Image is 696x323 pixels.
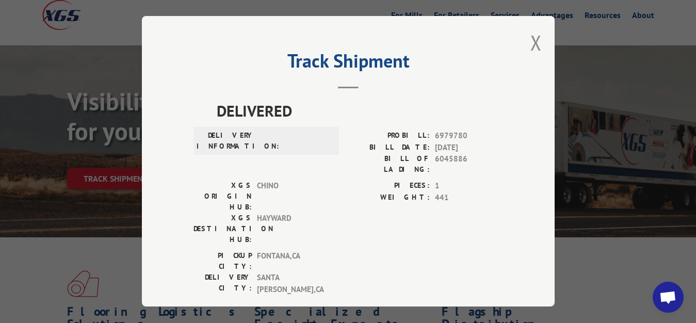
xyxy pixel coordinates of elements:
span: 6045886 [435,153,503,175]
label: BILL DATE: [348,142,430,154]
label: PIECES: [348,180,430,192]
label: DELIVERY INFORMATION: [197,130,255,152]
span: FONTANA , CA [257,250,327,272]
label: PROBILL: [348,130,430,142]
span: 6979780 [435,130,503,142]
label: DELIVERY CITY: [193,272,252,295]
span: HAYWARD [257,213,327,245]
label: XGS DESTINATION HUB: [193,213,252,245]
span: 441 [435,192,503,204]
button: Close modal [530,29,542,56]
span: DELIVERED [217,99,503,122]
label: XGS ORIGIN HUB: [193,180,252,213]
div: Open chat [653,282,684,313]
span: [DATE] [435,142,503,154]
label: BILL OF LADING: [348,153,430,175]
label: WEIGHT: [348,192,430,204]
span: CHINO [257,180,327,213]
span: SANTA [PERSON_NAME] , CA [257,272,327,295]
h2: Track Shipment [193,54,503,73]
span: 1 [435,180,503,192]
label: PICKUP CITY: [193,250,252,272]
